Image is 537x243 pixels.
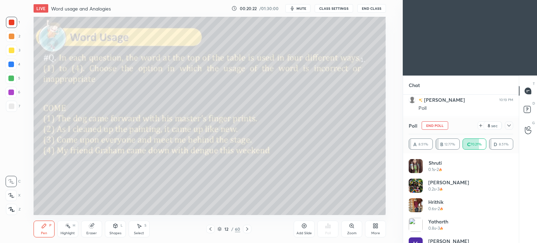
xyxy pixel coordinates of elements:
[6,59,20,70] div: 4
[41,231,47,235] div: Pen
[347,231,357,235] div: Zoom
[435,166,437,173] h5: •
[235,226,240,232] div: 60
[403,95,519,190] div: grid
[109,231,121,235] div: Shapes
[357,4,386,13] button: End Class
[437,166,439,173] h5: 2
[439,187,443,191] img: streak-poll-icon.44701ccd.svg
[34,4,48,13] div: LIVE
[532,120,535,126] p: G
[428,225,436,231] h5: 0.8s
[423,96,465,103] h6: [PERSON_NAME]
[285,4,310,13] button: mute
[144,224,146,227] div: S
[49,224,51,227] div: P
[6,190,21,201] div: X
[428,159,442,166] h4: Shruti
[533,81,535,86] p: T
[438,206,440,212] h5: 2
[6,73,20,84] div: 5
[409,97,416,103] img: default.png
[439,168,442,171] img: streak-poll-icon.44701ccd.svg
[438,225,440,231] h5: 3
[440,227,443,230] img: streak-poll-icon.44701ccd.svg
[418,98,423,102] img: no-rating-badge.077c3623.svg
[403,76,425,94] p: Chat
[6,31,20,42] div: 2
[296,231,312,235] div: Add Slide
[428,218,448,225] h4: Yatharth
[428,166,435,173] h5: 0.1s
[532,101,535,106] p: D
[231,227,234,231] div: /
[428,179,469,186] h4: [PERSON_NAME]
[409,218,423,232] img: 3
[428,206,436,212] h5: 0.6s
[436,206,438,212] h5: •
[315,4,353,13] button: CLASS SETTINGS
[436,186,437,192] h5: •
[428,198,443,206] h4: Hrithik
[60,231,75,235] div: Highlight
[121,224,123,227] div: L
[73,224,75,227] div: H
[51,5,111,12] h4: Word usage and Analogies
[490,123,499,128] div: sec
[437,186,439,192] h5: 3
[6,204,21,215] div: Z
[499,98,513,102] div: 10:19 PM
[371,231,380,235] div: More
[6,176,21,187] div: C
[409,179,423,193] img: 76d721fa82904260843ad1bd5dca6e81.jpg
[418,105,513,112] div: Poll
[409,122,417,129] h4: Poll
[86,231,97,235] div: Eraser
[436,225,438,231] h5: •
[487,123,490,128] div: 8
[6,87,20,98] div: 6
[296,6,306,11] span: mute
[223,227,230,231] div: 12
[6,17,20,28] div: 1
[6,45,20,56] div: 3
[440,207,443,210] img: streak-poll-icon.44701ccd.svg
[6,101,20,112] div: 7
[409,159,423,173] img: b1b0caaf134e43739369142ad546b3a9.jpg
[409,159,513,243] div: grid
[428,186,436,192] h5: 0.2s
[422,121,448,130] button: End Poll
[409,198,423,212] img: 7059b54a3d304c4e9029e9d48794216a.55495308_3
[134,231,144,235] div: Select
